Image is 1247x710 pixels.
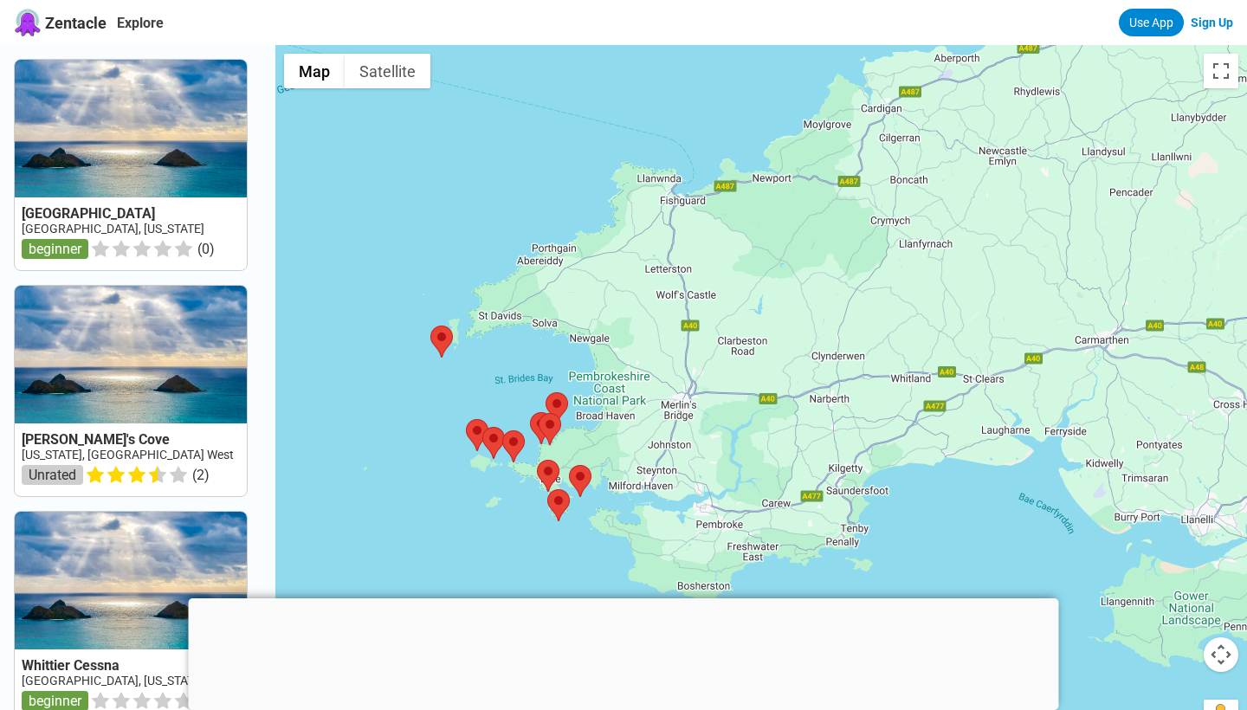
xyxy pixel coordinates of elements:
a: Zentacle logoZentacle [14,9,107,36]
button: Map camera controls [1204,637,1238,672]
span: Zentacle [45,14,107,32]
button: Toggle fullscreen view [1204,54,1238,88]
button: Show street map [284,54,345,88]
img: Zentacle logo [14,9,42,36]
iframe: Advertisement [189,598,1059,706]
button: Show satellite imagery [345,54,430,88]
a: Use App [1119,9,1184,36]
a: Sign Up [1191,16,1233,29]
a: Explore [117,15,164,31]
